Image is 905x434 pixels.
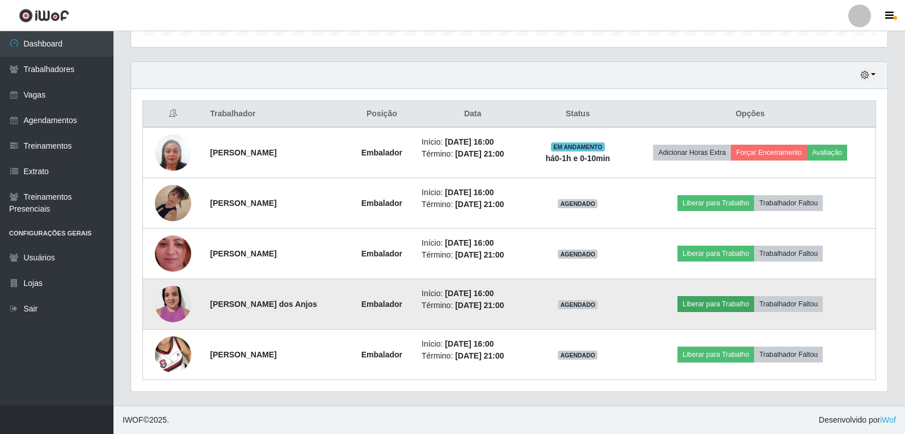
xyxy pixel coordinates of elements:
[422,148,524,160] li: Término:
[210,148,276,157] strong: [PERSON_NAME]
[677,195,754,211] button: Liberar para Trabalho
[558,351,597,360] span: AGENDADO
[625,101,875,128] th: Opções
[545,154,610,163] strong: há 0-1 h e 0-10 min
[551,142,605,151] span: EM ANDAMENTO
[361,249,402,258] strong: Embalador
[361,148,402,157] strong: Embalador
[455,250,504,259] time: [DATE] 21:00
[123,415,144,424] span: IWOF
[558,199,597,208] span: AGENDADO
[155,120,191,185] img: 1703781074039.jpeg
[361,300,402,309] strong: Embalador
[19,9,69,23] img: CoreUI Logo
[422,300,524,311] li: Término:
[731,145,807,161] button: Forçar Encerramento
[445,339,494,348] time: [DATE] 16:00
[361,199,402,208] strong: Embalador
[445,137,494,146] time: [DATE] 16:00
[455,301,504,310] time: [DATE] 21:00
[422,288,524,300] li: Início:
[754,296,823,312] button: Trabalhador Faltou
[422,187,524,199] li: Início:
[123,414,169,426] span: © 2025 .
[422,237,524,249] li: Início:
[210,350,276,359] strong: [PERSON_NAME]
[445,238,494,247] time: [DATE] 16:00
[155,322,191,387] img: 1744230818222.jpeg
[445,289,494,298] time: [DATE] 16:00
[807,145,847,161] button: Avaliação
[349,101,415,128] th: Posição
[210,300,317,309] strong: [PERSON_NAME] dos Anjos
[558,300,597,309] span: AGENDADO
[155,280,191,328] img: 1737249386728.jpeg
[415,101,531,128] th: Data
[210,249,276,258] strong: [PERSON_NAME]
[455,200,504,209] time: [DATE] 21:00
[558,250,597,259] span: AGENDADO
[531,101,625,128] th: Status
[422,249,524,261] li: Término:
[754,195,823,211] button: Trabalhador Faltou
[361,350,402,359] strong: Embalador
[754,246,823,262] button: Trabalhador Faltou
[754,347,823,363] button: Trabalhador Faltou
[653,145,731,161] button: Adicionar Horas Extra
[210,199,276,208] strong: [PERSON_NAME]
[422,199,524,210] li: Término:
[880,415,896,424] a: iWof
[677,347,754,363] button: Liberar para Trabalho
[422,136,524,148] li: Início:
[155,213,191,294] img: 1736442244800.jpeg
[455,351,504,360] time: [DATE] 21:00
[455,149,504,158] time: [DATE] 21:00
[422,338,524,350] li: Início:
[445,188,494,197] time: [DATE] 16:00
[819,414,896,426] span: Desenvolvido por
[422,350,524,362] li: Término:
[677,296,754,312] button: Liberar para Trabalho
[677,246,754,262] button: Liberar para Trabalho
[155,171,191,235] img: 1705758953122.jpeg
[203,101,348,128] th: Trabalhador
